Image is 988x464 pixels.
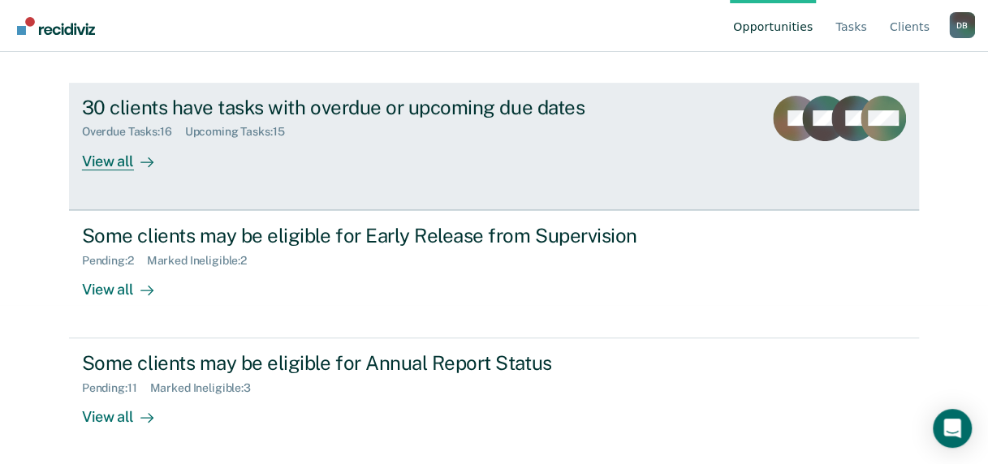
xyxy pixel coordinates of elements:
div: View all [82,139,173,170]
div: Pending : 2 [82,254,147,268]
div: View all [82,395,173,427]
div: Pending : 11 [82,381,150,395]
button: Profile dropdown button [949,12,975,38]
div: Marked Ineligible : 3 [149,381,263,395]
div: Open Intercom Messenger [933,409,972,448]
div: View all [82,267,173,299]
div: Marked Ineligible : 2 [147,254,260,268]
div: D B [949,12,975,38]
div: 30 clients have tasks with overdue or upcoming due dates [82,96,652,119]
a: 30 clients have tasks with overdue or upcoming due datesOverdue Tasks:16Upcoming Tasks:15View all [69,83,919,210]
div: Upcoming Tasks : 15 [185,125,298,139]
div: Overdue Tasks : 16 [82,125,185,139]
a: Some clients may be eligible for Early Release from SupervisionPending:2Marked Ineligible:2View all [69,210,919,338]
div: Some clients may be eligible for Annual Report Status [82,351,652,375]
div: Some clients may be eligible for Early Release from Supervision [82,224,652,247]
img: Recidiviz [17,17,95,35]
